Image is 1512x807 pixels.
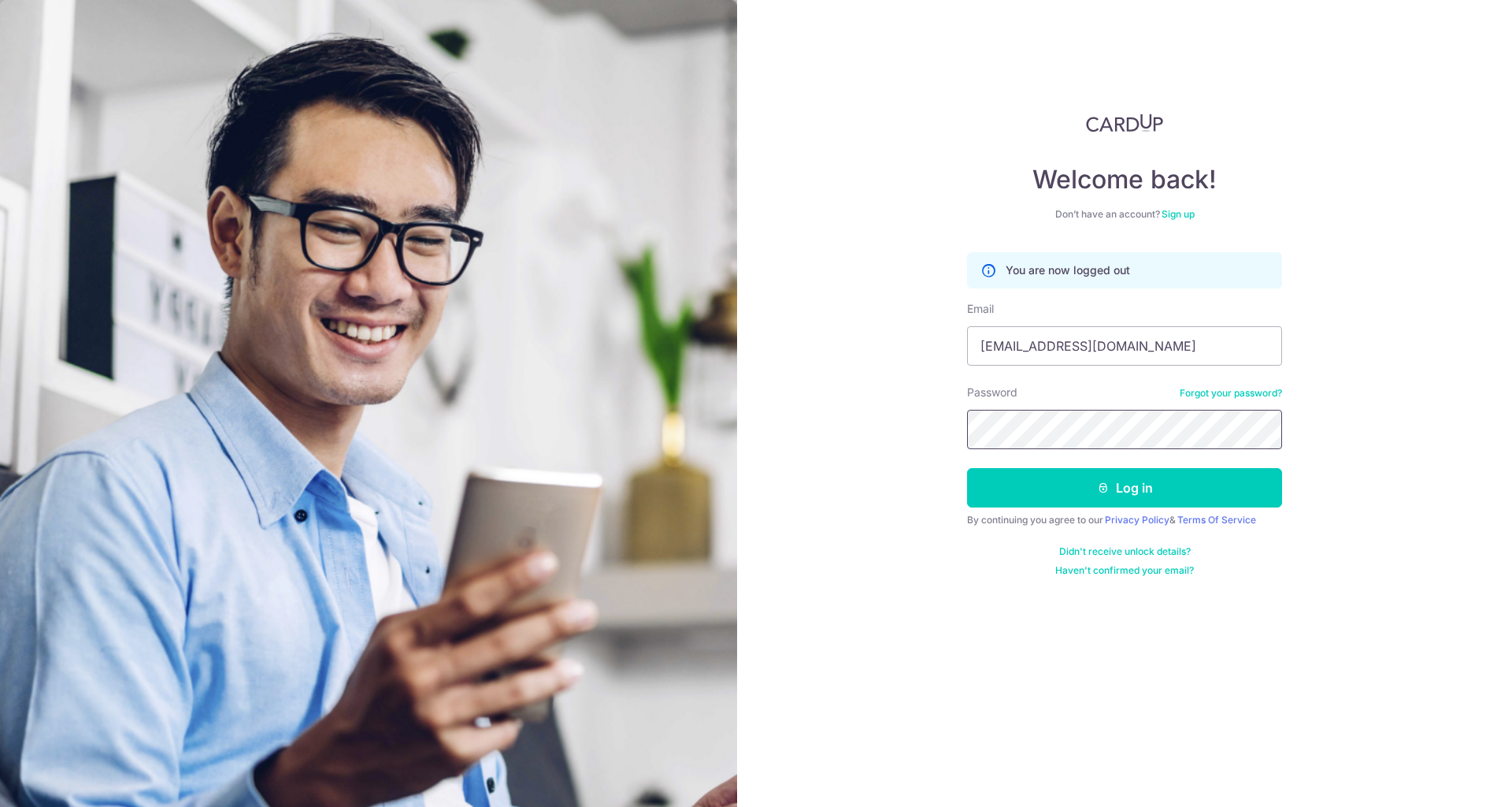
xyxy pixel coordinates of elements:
img: CardUp Logo [1086,113,1163,132]
a: Didn't receive unlock details? [1059,545,1191,558]
a: Sign up [1162,208,1195,220]
input: Enter your Email [967,326,1282,366]
label: Email [967,301,994,317]
a: Privacy Policy [1105,514,1169,526]
div: Don’t have an account? [967,208,1282,221]
button: Log in [967,468,1282,508]
div: By continuing you agree to our & [967,514,1282,526]
p: You are now logged out [1006,262,1130,278]
h4: Welcome back! [967,164,1282,195]
a: Haven't confirmed your email? [1055,564,1194,577]
a: Forgot your password? [1180,387,1282,400]
label: Password [967,385,1017,400]
a: Terms Of Service [1177,514,1256,526]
